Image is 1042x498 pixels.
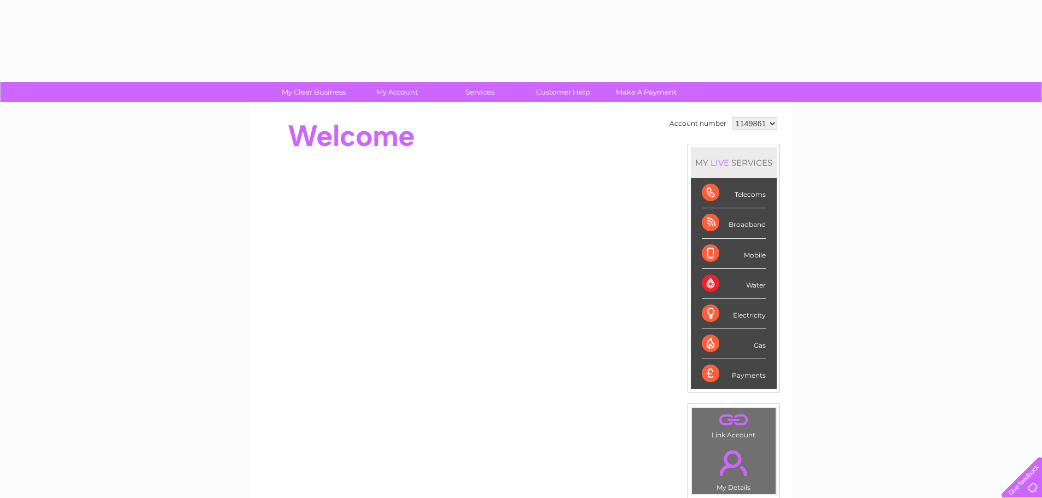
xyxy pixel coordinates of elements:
[435,82,525,102] a: Services
[708,157,731,168] div: LIVE
[352,82,442,102] a: My Account
[702,329,766,359] div: Gas
[691,441,776,495] td: My Details
[667,114,729,133] td: Account number
[702,178,766,208] div: Telecoms
[702,359,766,389] div: Payments
[601,82,691,102] a: Make A Payment
[695,411,773,430] a: .
[695,444,773,482] a: .
[702,299,766,329] div: Electricity
[269,82,359,102] a: My Clear Business
[702,269,766,299] div: Water
[691,147,777,178] div: MY SERVICES
[691,407,776,442] td: Link Account
[518,82,608,102] a: Customer Help
[702,239,766,269] div: Mobile
[702,208,766,238] div: Broadband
